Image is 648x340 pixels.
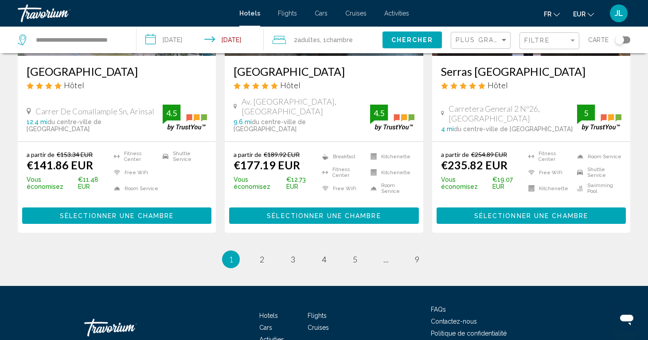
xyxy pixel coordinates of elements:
[109,151,158,162] li: Fitness Center
[264,27,383,53] button: Travelers: 2 adults, 0 children
[449,104,577,123] span: Carretera General 2 Nº26, [GEOGRAPHIC_DATA]
[322,254,326,264] span: 4
[308,324,329,331] a: Cruises
[22,210,211,219] a: Sélectionner une chambre
[318,183,366,194] li: Free WiFi
[163,105,207,131] img: trustyou-badge.svg
[267,212,381,219] span: Sélectionner une chambre
[278,10,297,17] a: Flights
[320,34,353,46] span: , 1
[366,183,414,194] li: Room Service
[318,151,366,162] li: Breakfast
[519,32,579,50] button: Filter
[234,65,414,78] a: [GEOGRAPHIC_DATA]
[456,37,508,44] mat-select: Sort by
[27,158,93,172] ins: €141.86 EUR
[353,254,357,264] span: 5
[27,118,101,133] span: du centre-ville de [GEOGRAPHIC_DATA]
[137,27,264,53] button: Check-in date: Aug 20, 2025 Check-out date: Aug 21, 2025
[488,80,508,90] span: Hôtel
[35,106,154,116] span: Carrer De Comallample Sn, Arinsal
[297,36,320,43] span: Adultes
[366,151,414,162] li: Kitchenette
[441,80,621,90] div: 5 star Hotel
[259,324,272,331] a: Cars
[415,254,419,264] span: 9
[345,10,367,17] a: Cruises
[370,105,414,131] img: trustyou-badge.svg
[431,330,507,337] a: Politique de confidentialité
[437,207,626,224] button: Sélectionner une chambre
[391,37,433,44] span: Chercher
[454,125,573,133] span: du centre-ville de [GEOGRAPHIC_DATA]
[588,34,609,46] span: Carte
[22,207,211,224] button: Sélectionner une chambre
[27,80,207,90] div: 4 star Hotel
[294,34,320,46] span: 2
[431,306,446,313] a: FAQs
[524,151,573,162] li: Fitness Center
[524,167,573,178] li: Free WiFi
[234,118,306,133] span: du centre-ville de [GEOGRAPHIC_DATA]
[280,80,301,90] span: Hôtel
[27,176,109,190] p: €11.48 EUR
[259,312,278,319] a: Hotels
[239,10,260,17] a: Hotels
[615,9,623,18] span: JL
[609,36,630,44] button: Toggle map
[229,207,418,224] button: Sélectionner une chambre
[544,11,551,18] span: fr
[471,151,507,158] del: €254.89 EUR
[27,118,47,125] span: 12.4 mi
[315,10,328,17] a: Cars
[163,108,180,118] div: 4.5
[234,176,317,190] p: €12.73 EUR
[234,151,262,158] span: a partir de
[242,97,370,116] span: Av. [GEOGRAPHIC_DATA], [GEOGRAPHIC_DATA]
[234,158,300,172] ins: €177.19 EUR
[234,176,284,190] span: Vous économisez
[524,183,573,194] li: Kitchenette
[291,254,295,264] span: 3
[60,212,174,219] span: Sélectionner une chambre
[573,167,621,178] li: Shuttle Service
[607,4,630,23] button: User Menu
[383,254,389,264] span: ...
[573,183,621,194] li: Swimming Pool
[573,8,594,20] button: Change currency
[577,105,621,131] img: trustyou-badge.svg
[27,65,207,78] a: [GEOGRAPHIC_DATA]
[613,305,641,333] iframe: Bouton de lancement de la fenêtre de messagerie
[308,312,327,319] a: Flights
[456,36,561,43] span: Plus grandes économies
[57,151,93,158] del: €153.34 EUR
[441,158,507,172] ins: €235.82 EUR
[384,10,409,17] span: Activities
[109,167,158,178] li: Free WiFi
[234,80,414,90] div: 5 star Hotel
[109,183,158,194] li: Room Service
[27,151,55,158] span: a partir de
[18,250,630,268] ul: Pagination
[64,80,84,90] span: Hôtel
[441,151,469,158] span: a partir de
[383,31,442,48] button: Chercher
[437,210,626,219] a: Sélectionner une chambre
[260,254,264,264] span: 2
[234,118,252,125] span: 9.6 mi
[441,65,621,78] a: Serras [GEOGRAPHIC_DATA]
[370,108,388,118] div: 4.5
[158,151,207,162] li: Shuttle Service
[441,125,454,133] span: 4 mi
